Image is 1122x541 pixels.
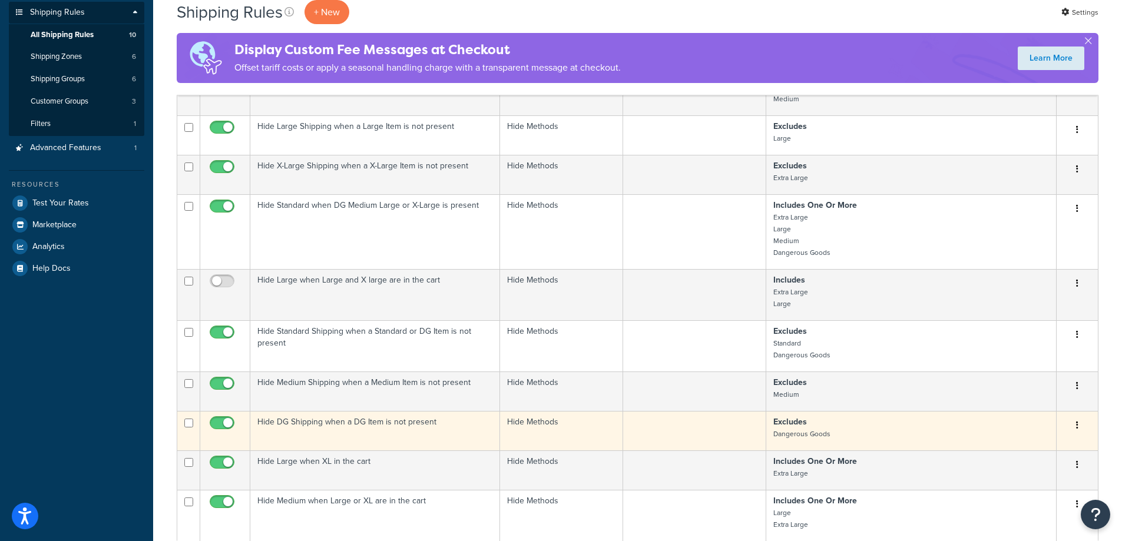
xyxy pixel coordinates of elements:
[9,24,144,46] li: All Shipping Rules
[134,119,136,129] span: 1
[500,115,623,155] td: Hide Methods
[9,236,144,257] a: Analytics
[132,52,136,62] span: 6
[500,490,623,541] td: Hide Methods
[773,287,808,309] small: Extra Large Large
[773,468,808,479] small: Extra Large
[773,507,808,530] small: Large Extra Large
[30,143,101,153] span: Advanced Features
[773,429,830,439] small: Dangerous Goods
[773,172,808,183] small: Extra Large
[250,194,500,269] td: Hide Standard when DG Medium Large or X-Large is present
[9,192,144,214] a: Test Your Rates
[773,455,857,467] strong: Includes One Or More
[773,160,807,172] strong: Excludes
[32,198,89,208] span: Test Your Rates
[9,68,144,90] a: Shipping Groups 6
[32,264,71,274] span: Help Docs
[773,416,807,428] strong: Excludes
[234,40,621,59] h4: Display Custom Fee Messages at Checkout
[31,74,85,84] span: Shipping Groups
[9,137,144,159] li: Advanced Features
[500,194,623,269] td: Hide Methods
[9,2,144,24] a: Shipping Rules
[773,338,830,360] small: Standard Dangerous Goods
[1061,4,1098,21] a: Settings
[132,97,136,107] span: 3
[773,494,857,507] strong: Includes One Or More
[773,325,807,337] strong: Excludes
[31,119,51,129] span: Filters
[9,68,144,90] li: Shipping Groups
[32,242,65,252] span: Analytics
[1018,47,1084,70] a: Learn More
[9,91,144,112] li: Customer Groups
[250,320,500,371] td: Hide Standard Shipping when a Standard or DG Item is not present
[9,180,144,190] div: Resources
[773,199,857,211] strong: Includes One Or More
[773,389,799,400] small: Medium
[32,220,77,230] span: Marketplace
[9,46,144,68] li: Shipping Zones
[250,269,500,320] td: Hide Large when Large and X large are in the cart
[9,2,144,136] li: Shipping Rules
[9,24,144,46] a: All Shipping Rules 10
[129,30,136,40] span: 10
[250,490,500,541] td: Hide Medium when Large or XL are in the cart
[773,376,807,389] strong: Excludes
[177,1,283,24] h1: Shipping Rules
[132,74,136,84] span: 6
[234,59,621,76] p: Offset tariff costs or apply a seasonal handling charge with a transparent message at checkout.
[1081,500,1110,529] button: Open Resource Center
[500,450,623,490] td: Hide Methods
[250,371,500,411] td: Hide Medium Shipping when a Medium Item is not present
[31,97,88,107] span: Customer Groups
[9,214,144,235] a: Marketplace
[9,46,144,68] a: Shipping Zones 6
[500,269,623,320] td: Hide Methods
[250,411,500,450] td: Hide DG Shipping when a DG Item is not present
[773,274,805,286] strong: Includes
[9,258,144,279] a: Help Docs
[9,113,144,135] li: Filters
[773,212,830,258] small: Extra Large Large Medium Dangerous Goods
[500,371,623,411] td: Hide Methods
[250,155,500,194] td: Hide X-Large Shipping when a X-Large Item is not present
[9,91,144,112] a: Customer Groups 3
[773,133,791,144] small: Large
[773,120,807,132] strong: Excludes
[500,320,623,371] td: Hide Methods
[134,143,137,153] span: 1
[500,411,623,450] td: Hide Methods
[9,113,144,135] a: Filters 1
[250,115,500,155] td: Hide Large Shipping when a Large Item is not present
[31,52,82,62] span: Shipping Zones
[9,137,144,159] a: Advanced Features 1
[250,450,500,490] td: Hide Large when XL in the cart
[500,155,623,194] td: Hide Methods
[31,30,94,40] span: All Shipping Rules
[177,33,234,83] img: duties-banner-06bc72dcb5fe05cb3f9472aba00be2ae8eb53ab6f0d8bb03d382ba314ac3c341.png
[30,8,85,18] span: Shipping Rules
